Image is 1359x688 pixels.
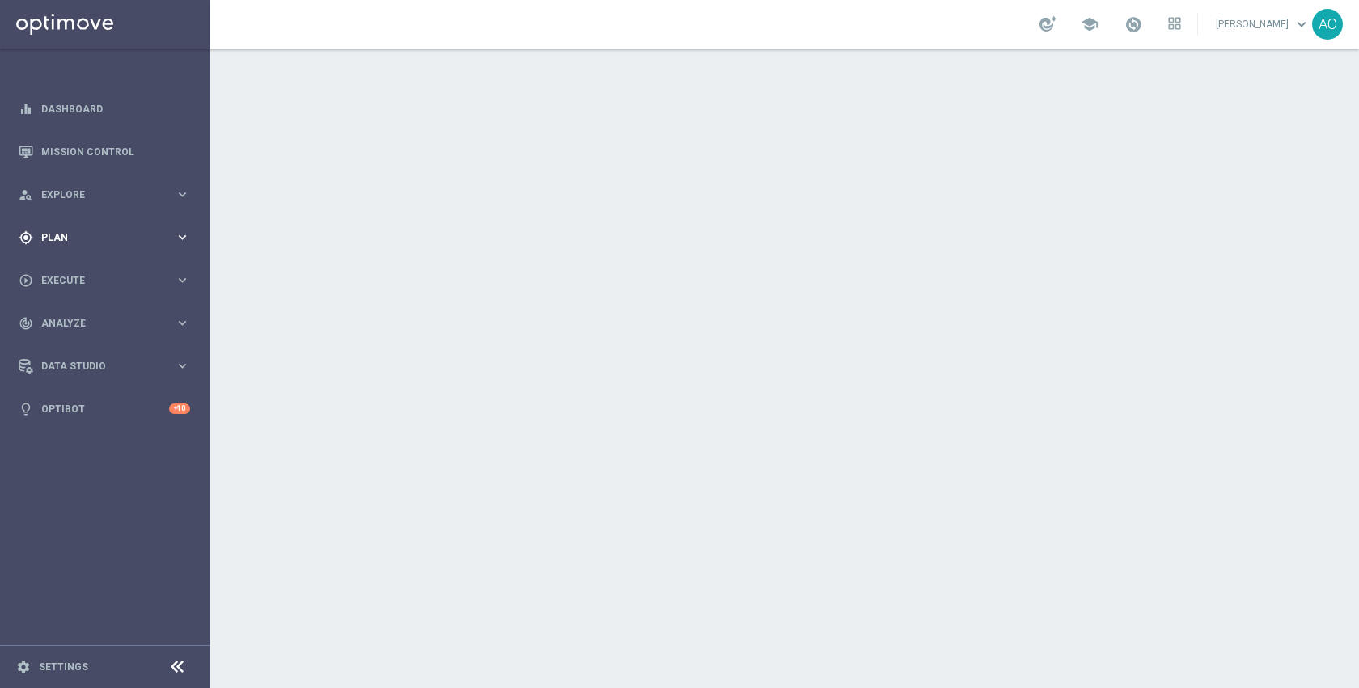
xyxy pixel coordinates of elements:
span: Analyze [41,319,175,328]
button: person_search Explore keyboard_arrow_right [18,188,191,201]
button: track_changes Analyze keyboard_arrow_right [18,317,191,330]
i: play_circle_outline [19,273,33,288]
button: Mission Control [18,146,191,158]
div: Plan [19,230,175,245]
i: equalizer [19,102,33,116]
span: school [1081,15,1099,33]
i: person_search [19,188,33,202]
a: Settings [39,662,88,672]
i: track_changes [19,316,33,331]
div: Data Studio [19,359,175,374]
i: keyboard_arrow_right [175,272,190,288]
i: gps_fixed [19,230,33,245]
i: lightbulb [19,402,33,416]
div: Dashboard [19,87,190,130]
i: settings [16,660,31,674]
span: Explore [41,190,175,200]
a: Mission Control [41,130,190,173]
i: keyboard_arrow_right [175,187,190,202]
div: Explore [19,188,175,202]
span: Data Studio [41,361,175,371]
button: Data Studio keyboard_arrow_right [18,360,191,373]
button: equalizer Dashboard [18,103,191,116]
a: Dashboard [41,87,190,130]
div: AC [1312,9,1343,40]
div: Mission Control [19,130,190,173]
button: lightbulb Optibot +10 [18,403,191,416]
span: Plan [41,233,175,243]
i: keyboard_arrow_right [175,230,190,245]
i: keyboard_arrow_right [175,358,190,374]
a: Optibot [41,387,169,430]
button: gps_fixed Plan keyboard_arrow_right [18,231,191,244]
div: +10 [169,403,190,414]
i: keyboard_arrow_right [175,315,190,331]
div: Analyze [19,316,175,331]
a: [PERSON_NAME]keyboard_arrow_down [1214,12,1312,36]
div: Optibot [19,387,190,430]
span: Execute [41,276,175,285]
span: keyboard_arrow_down [1293,15,1310,33]
div: Execute [19,273,175,288]
button: play_circle_outline Execute keyboard_arrow_right [18,274,191,287]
